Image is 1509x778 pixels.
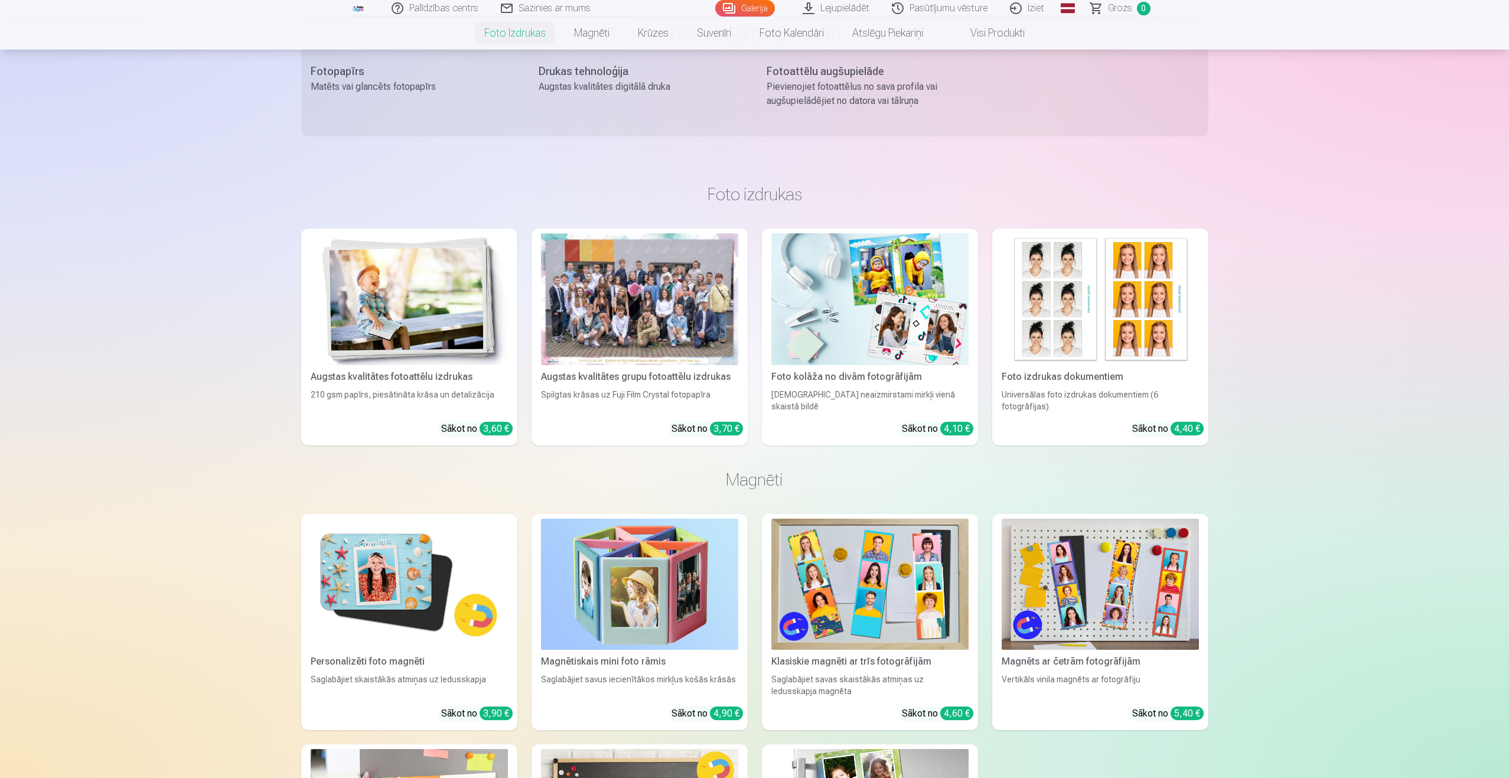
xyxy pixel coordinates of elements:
[997,655,1204,669] div: Magnēts ar četrām fotogrāfijām
[541,519,738,650] img: Magnētiskais mini foto rāmis
[767,655,973,669] div: Klasiskie magnēti ar trīs fotogrāfijām
[767,370,973,384] div: Foto kolāža no divām fotogrāfijām
[624,17,683,50] a: Krūzes
[937,17,1039,50] a: Visi produkti
[767,673,973,697] div: Saglabājiet savas skaistākās atmiņas uz ledusskapja magnēta
[536,389,743,412] div: Spilgtas krāsas uz Fuji Film Crystal fotopapīra
[902,422,973,436] div: Sākot no
[480,707,513,720] div: 3,90 €
[902,707,973,721] div: Sākot no
[306,655,513,669] div: Personalizēti foto magnēti
[532,229,748,445] a: Augstas kvalitātes grupu fotoattēlu izdrukasSpilgtas krāsas uz Fuji Film Crystal fotopapīraSākot ...
[352,5,365,12] img: /fa3
[539,63,743,80] div: Drukas tehnoloģija
[480,422,513,435] div: 3,60 €
[710,422,743,435] div: 3,70 €
[311,184,1199,205] h3: Foto izdrukas
[683,17,745,50] a: Suvenīri
[1132,707,1204,721] div: Sākot no
[992,514,1208,731] a: Magnēts ar četrām fotogrāfijāmMagnēts ar četrām fotogrāfijāmVertikāls vinila magnēts ar fotogrāfi...
[1108,1,1132,15] span: Grozs
[672,707,743,721] div: Sākot no
[1171,422,1204,435] div: 4,40 €
[1137,2,1151,15] span: 0
[771,233,969,365] img: Foto kolāža no divām fotogrāfijām
[838,17,937,50] a: Atslēgu piekariņi
[762,229,978,445] a: Foto kolāža no divām fotogrāfijāmFoto kolāža no divām fotogrāfijām[DEMOGRAPHIC_DATA] neaizmirstam...
[997,673,1204,697] div: Vertikāls vinila magnēts ar fotogrāfiju
[992,229,1208,445] a: Foto izdrukas dokumentiemFoto izdrukas dokumentiemUniversālas foto izdrukas dokumentiem (6 fotogr...
[767,63,971,80] div: Fotoattēlu augšupielāde
[311,519,508,650] img: Personalizēti foto magnēti
[560,17,624,50] a: Magnēti
[306,389,513,412] div: 210 gsm papīrs, piesātināta krāsa un detalizācija
[301,514,517,731] a: Personalizēti foto magnētiPersonalizēti foto magnētiSaglabājiet skaistākās atmiņas uz ledusskapja...
[771,519,969,650] img: Klasiskie magnēti ar trīs fotogrāfijām
[470,17,560,50] a: Foto izdrukas
[441,707,513,721] div: Sākot no
[1132,422,1204,436] div: Sākot no
[306,370,513,384] div: Augstas kvalitātes fotoattēlu izdrukas
[672,422,743,436] div: Sākot no
[767,389,973,412] div: [DEMOGRAPHIC_DATA] neaizmirstami mirkļi vienā skaistā bildē
[536,370,743,384] div: Augstas kvalitātes grupu fotoattēlu izdrukas
[997,389,1204,412] div: Universālas foto izdrukas dokumentiem (6 fotogrāfijas)
[311,80,515,94] div: Matēts vai glancēts fotopapīrs
[762,514,978,731] a: Klasiskie magnēti ar trīs fotogrāfijāmKlasiskie magnēti ar trīs fotogrāfijāmSaglabājiet savas ska...
[745,17,838,50] a: Foto kalendāri
[306,673,513,697] div: Saglabājiet skaistākās atmiņas uz ledusskapja
[710,707,743,720] div: 4,90 €
[997,370,1204,384] div: Foto izdrukas dokumentiem
[536,673,743,697] div: Saglabājiet savus iecienītākos mirkļus košās krāsās
[940,422,973,435] div: 4,10 €
[311,469,1199,490] h3: Magnēti
[532,514,748,731] a: Magnētiskais mini foto rāmisMagnētiskais mini foto rāmisSaglabājiet savus iecienītākos mirkļus ko...
[441,422,513,436] div: Sākot no
[539,80,743,94] div: Augstas kvalitātes digitālā druka
[536,655,743,669] div: Magnētiskais mini foto rāmis
[1002,519,1199,650] img: Magnēts ar četrām fotogrāfijām
[1002,233,1199,365] img: Foto izdrukas dokumentiem
[311,63,515,80] div: Fotopapīrs
[767,80,971,108] div: Pievienojiet fotoattēlus no sava profila vai augšupielādējiet no datora vai tālruņa
[311,233,508,365] img: Augstas kvalitātes fotoattēlu izdrukas
[940,707,973,720] div: 4,60 €
[1171,707,1204,720] div: 5,40 €
[301,229,517,445] a: Augstas kvalitātes fotoattēlu izdrukasAugstas kvalitātes fotoattēlu izdrukas210 gsm papīrs, piesā...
